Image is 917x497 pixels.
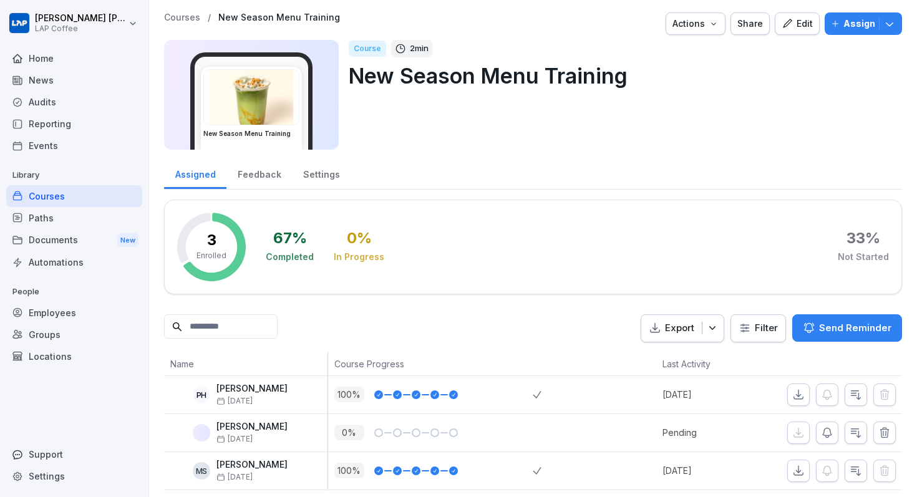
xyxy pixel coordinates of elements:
[792,314,902,342] button: Send Reminder
[6,185,142,207] a: Courses
[334,387,364,402] p: 100 %
[666,12,725,35] button: Actions
[216,473,253,481] span: [DATE]
[6,113,142,135] a: Reporting
[825,12,902,35] button: Assign
[838,251,889,263] div: Not Started
[292,157,351,189] a: Settings
[164,12,200,23] a: Courses
[6,282,142,302] p: People
[334,425,364,440] p: 0 %
[35,24,126,33] p: LAP Coffee
[662,426,759,439] p: Pending
[203,129,299,138] h3: New Season Menu Training
[6,324,142,345] a: Groups
[170,357,321,370] p: Name
[334,463,364,478] p: 100 %
[737,17,763,31] div: Share
[349,60,892,92] p: New Season Menu Training
[164,157,226,189] a: Assigned
[117,233,138,248] div: New
[6,443,142,465] div: Support
[662,464,759,477] p: [DATE]
[843,17,875,31] p: Assign
[6,91,142,113] a: Audits
[196,250,226,261] p: Enrolled
[208,12,211,23] p: /
[6,69,142,91] a: News
[6,302,142,324] a: Employees
[847,231,880,246] div: 33 %
[266,251,314,263] div: Completed
[193,462,210,480] div: MS
[216,397,253,405] span: [DATE]
[35,13,126,24] p: [PERSON_NAME] [PERSON_NAME]
[204,70,299,125] img: qpz5f7h4u24zni0s6wvcke94.png
[334,251,384,263] div: In Progress
[193,386,210,403] div: PH
[775,12,820,35] button: Edit
[731,315,785,342] button: Filter
[6,135,142,157] a: Events
[6,465,142,487] a: Settings
[216,435,253,443] span: [DATE]
[739,322,778,334] div: Filter
[207,233,216,248] p: 3
[662,357,752,370] p: Last Activity
[6,345,142,367] a: Locations
[218,12,340,23] a: New Season Menu Training
[665,321,694,335] p: Export
[672,17,719,31] div: Actions
[730,12,770,35] button: Share
[6,229,142,252] div: Documents
[6,251,142,273] a: Automations
[273,231,307,246] div: 67 %
[6,229,142,252] a: DocumentsNew
[226,157,292,189] a: Feedback
[6,165,142,185] p: Library
[334,357,527,370] p: Course Progress
[216,422,288,432] p: [PERSON_NAME]
[6,207,142,229] a: Paths
[819,321,891,335] p: Send Reminder
[216,384,288,394] p: [PERSON_NAME]
[6,47,142,69] a: Home
[641,314,724,342] button: Export
[347,231,372,246] div: 0 %
[662,388,759,401] p: [DATE]
[216,460,288,470] p: [PERSON_NAME]
[782,17,813,31] div: Edit
[410,42,429,55] p: 2 min
[349,41,386,57] div: Course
